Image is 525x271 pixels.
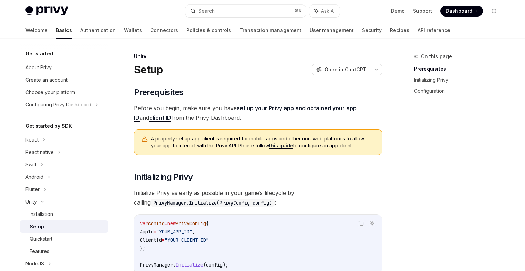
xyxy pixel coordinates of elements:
[186,22,231,39] a: Policies & controls
[362,22,382,39] a: Security
[25,148,54,156] div: React native
[185,5,306,17] button: Search...⌘K
[20,208,108,220] a: Installation
[312,64,371,75] button: Open in ChatGPT
[134,87,183,98] span: Prerequisites
[167,220,176,227] span: new
[124,22,142,39] a: Wallets
[310,22,354,39] a: User management
[151,135,375,149] span: A properly set up app client is required for mobile apps and other non-web platforms to allow you...
[149,114,171,122] a: client ID
[25,22,48,39] a: Welcome
[20,220,108,233] a: Setup
[321,8,335,14] span: Ask AI
[140,245,145,251] span: };
[25,76,68,84] div: Create an account
[150,22,178,39] a: Connectors
[25,136,39,144] div: React
[421,52,452,61] span: On this page
[25,6,68,16] img: light logo
[25,101,91,109] div: Configuring Privy Dashboard
[140,220,148,227] span: var
[30,222,44,231] div: Setup
[140,262,173,268] span: PrivyManager
[56,22,72,39] a: Basics
[198,7,218,15] div: Search...
[223,262,228,268] span: );
[25,260,44,268] div: NodeJS
[140,237,162,243] span: ClientId
[165,220,167,227] span: =
[148,220,165,227] span: config
[30,247,49,256] div: Features
[176,220,206,227] span: PrivyConfig
[134,171,193,183] span: Initializing Privy
[414,74,505,85] a: Initializing Privy
[162,237,165,243] span: =
[25,185,40,194] div: Flutter
[134,188,382,207] span: Initialize Privy as early as possible in your game’s lifecycle by calling :
[206,220,209,227] span: {
[418,22,450,39] a: API reference
[25,173,43,181] div: Android
[391,8,405,14] a: Demo
[239,22,301,39] a: Transaction management
[413,8,432,14] a: Support
[134,63,163,76] h1: Setup
[140,229,154,235] span: AppId
[357,219,366,228] button: Copy the contents from the code block
[134,103,382,123] span: Before you begin, make sure you have and from the Privy Dashboard.
[25,160,37,169] div: Swift
[414,63,505,74] a: Prerequisites
[20,233,108,245] a: Quickstart
[192,229,195,235] span: ,
[80,22,116,39] a: Authentication
[176,262,203,268] span: Initialize
[206,262,223,268] span: config
[30,235,52,243] div: Quickstart
[295,8,302,14] span: ⌘ K
[25,50,53,58] h5: Get started
[134,53,382,60] div: Unity
[134,105,357,122] a: set up your Privy app and obtained your app ID
[141,136,148,143] svg: Warning
[20,61,108,74] a: About Privy
[25,122,72,130] h5: Get started by SDK
[203,262,206,268] span: (
[390,22,409,39] a: Recipes
[25,198,37,206] div: Unity
[20,245,108,258] a: Features
[368,219,377,228] button: Ask AI
[440,6,483,17] a: Dashboard
[30,210,53,218] div: Installation
[25,88,75,96] div: Choose your platform
[269,143,293,149] a: this guide
[154,229,156,235] span: =
[165,237,209,243] span: "YOUR_CLIENT_ID"
[151,199,275,207] code: PrivyManager.Initialize(PrivyConfig config)
[20,86,108,98] a: Choose your platform
[20,74,108,86] a: Create an account
[446,8,472,14] span: Dashboard
[156,229,192,235] span: "YOUR_APP_ID"
[173,262,176,268] span: .
[325,66,367,73] span: Open in ChatGPT
[414,85,505,96] a: Configuration
[309,5,340,17] button: Ask AI
[25,63,52,72] div: About Privy
[488,6,500,17] button: Toggle dark mode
